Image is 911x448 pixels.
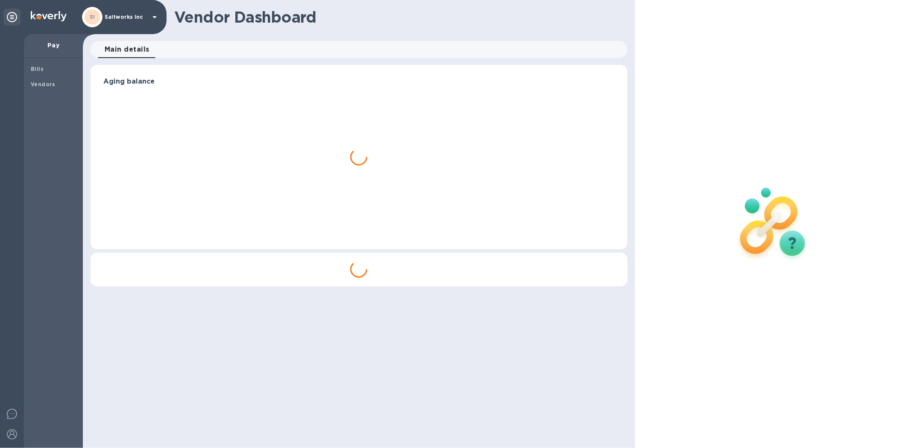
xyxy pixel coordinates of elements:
b: Vendors [31,81,56,87]
p: Pay [31,41,76,49]
h1: Vendor Dashboard [174,8,621,26]
div: Unpin categories [3,9,21,26]
p: Saltworks Inc [105,14,147,20]
b: SI [90,14,95,20]
b: Bills [31,66,44,72]
span: Main details [105,44,149,55]
h3: Aging balance [103,78,615,86]
img: Logo [31,11,67,21]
